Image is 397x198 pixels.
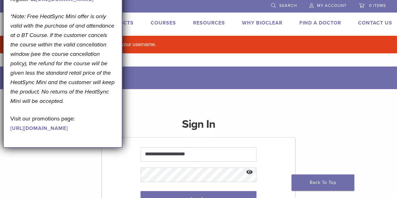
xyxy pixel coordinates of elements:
a: Contact Us [358,20,392,26]
a: Resources [193,20,225,26]
span: My Account [317,3,346,8]
li: Unknown email address. Check again or try your username. [20,41,387,48]
h1: Sign In [182,117,215,137]
h1: My Account [20,67,392,89]
a: Back To Top [292,174,354,191]
span: Search [279,3,297,8]
p: Visit our promotions page: [10,114,115,133]
a: [URL][DOMAIN_NAME] [10,125,68,131]
a: Courses [151,20,176,26]
button: Show password [243,164,256,180]
a: Why Bioclear [242,20,282,26]
a: Find A Doctor [299,20,341,26]
span: 0 items [369,3,386,8]
em: *Note: Free HeatSync Mini offer is only valid with the purchase of and attendance at a BT Course.... [10,13,115,104]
